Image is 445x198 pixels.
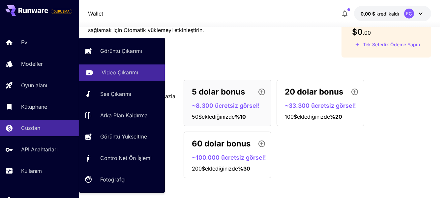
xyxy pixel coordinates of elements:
[364,29,371,36] font: 00
[352,27,363,37] font: $0
[79,129,165,145] a: Görüntü Yükseltme
[192,87,245,97] font: 5 dolar bonus
[100,133,147,140] font: Görüntü Yükseltme
[235,113,240,120] font: %
[79,107,165,123] a: Arka Plan Kaldırma
[79,86,165,102] a: Ses Çıkarımı
[100,155,152,161] font: ControlNet Ön İşlemi
[21,82,47,89] font: Oyun alanı
[21,60,43,67] font: Modeller
[192,139,251,148] font: 60 dolar bonus
[354,6,431,21] button: $0.00
[21,168,42,174] font: Kullanım
[100,176,126,183] font: Fotoğrafçı
[100,91,131,97] font: Ses Çıkarımı
[79,172,165,188] a: Fotoğrafçı
[361,11,375,17] font: 0,00 $
[51,7,72,15] span: Platformun tüm işlevlerini etkinleştirmek için ödeme kartınızı ekleyin.
[285,102,356,109] font: ~33.300 ücretsiz görsel!
[88,10,103,18] nav: ekmek kırıntısı
[238,165,243,172] font: %
[297,113,330,120] font: eklediğinizde
[361,10,399,17] div: $0.00
[21,103,47,110] font: Kütüphane
[192,165,205,172] font: 200$
[285,87,343,97] font: 20 dolar bonus
[79,43,165,59] a: Görüntü Çıkarımı
[205,165,238,172] font: eklediğinizde
[21,146,58,153] font: API Anahtarları
[79,150,165,166] a: ControlNet Ön İşlemi
[240,113,246,120] font: 10
[88,10,103,18] p: Wallet
[21,39,27,46] font: Ev
[192,102,260,109] font: ~8.300 ücretsiz görsel!
[192,154,266,161] font: ~100.000 ücretsiz görsel!
[243,165,250,172] font: 30
[363,42,420,47] font: Tek Seferlik Ödeme Yapın
[285,113,297,120] font: 100$
[202,113,235,120] font: eklediğinizde
[79,64,165,81] a: Video Çıkarımı
[335,113,342,120] font: 20
[53,9,70,13] font: DURUŞMA
[352,39,423,50] button: Tek seferlik, tekrarlanmayan bir ödeme yapın
[21,125,40,131] font: Cüzdan
[102,69,138,76] font: Video Çıkarımı
[363,29,364,36] font: .
[376,11,399,17] font: kredi kaldı
[192,113,202,120] font: 50$
[100,48,142,54] font: Görüntü Çıkarımı
[406,11,412,16] font: EÇ
[100,112,148,119] font: Arka Plan Kaldırma
[330,113,335,120] font: %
